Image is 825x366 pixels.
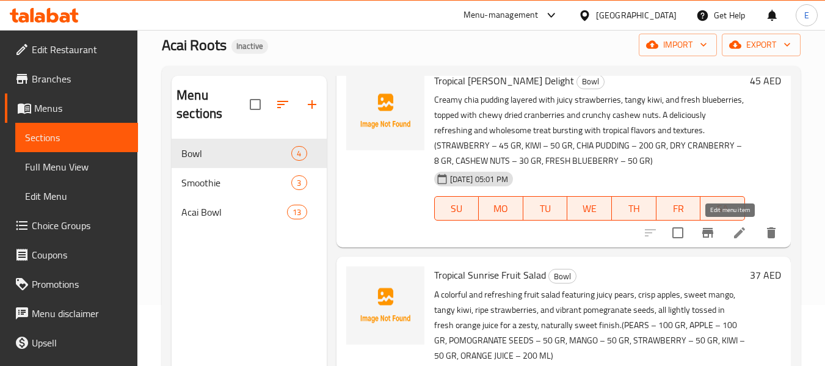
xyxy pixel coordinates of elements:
[549,269,576,284] span: Bowl
[32,335,128,350] span: Upsell
[231,39,268,54] div: Inactive
[434,287,745,364] p: A colorful and refreshing fruit salad featuring juicy pears, crisp apples, sweet mango, tangy kiw...
[665,220,691,246] span: Select to update
[15,181,138,211] a: Edit Menu
[434,196,479,221] button: SU
[34,101,128,115] span: Menus
[705,200,740,218] span: SA
[434,266,546,284] span: Tropical Sunrise Fruit Salad
[242,92,268,117] span: Select all sections
[722,34,801,56] button: export
[5,299,138,328] a: Menu disclaimer
[479,196,523,221] button: MO
[346,266,424,345] img: Tropical Sunrise Fruit Salad
[567,196,612,221] button: WE
[181,146,291,161] span: Bowl
[288,207,306,218] span: 13
[5,64,138,93] a: Branches
[5,35,138,64] a: Edit Restaurant
[268,90,297,119] span: Sort sections
[25,189,128,203] span: Edit Menu
[287,205,307,219] div: items
[639,34,717,56] button: import
[162,31,227,59] span: Acai Roots
[596,9,677,22] div: [GEOGRAPHIC_DATA]
[463,8,539,23] div: Menu-management
[445,174,513,185] span: [DATE] 05:01 PM
[434,71,574,90] span: Tropical [PERSON_NAME] Delight
[612,196,656,221] button: TH
[523,196,568,221] button: TU
[176,86,249,123] h2: Menu sections
[172,168,326,197] div: Smoothie3
[649,37,707,53] span: import
[5,269,138,299] a: Promotions
[32,71,128,86] span: Branches
[181,205,287,219] span: Acai Bowl
[656,196,701,221] button: FR
[181,175,291,190] span: Smoothie
[693,218,722,247] button: Branch-specific-item
[750,266,781,284] h6: 37 AED
[292,148,306,159] span: 4
[172,197,326,227] div: Acai Bowl13
[572,200,607,218] span: WE
[440,200,474,218] span: SU
[617,200,652,218] span: TH
[32,218,128,233] span: Choice Groups
[25,159,128,174] span: Full Menu View
[292,177,306,189] span: 3
[291,175,307,190] div: items
[172,139,326,168] div: Bowl4
[32,247,128,262] span: Coupons
[32,42,128,57] span: Edit Restaurant
[750,72,781,89] h6: 45 AED
[15,152,138,181] a: Full Menu View
[231,41,268,51] span: Inactive
[528,200,563,218] span: TU
[434,92,745,169] p: Creamy chia pudding layered with juicy strawberries, tangy kiwi, and fresh blueberries, topped wi...
[548,269,576,284] div: Bowl
[576,75,605,89] div: Bowl
[32,277,128,291] span: Promotions
[661,200,696,218] span: FR
[577,75,604,89] span: Bowl
[5,211,138,240] a: Choice Groups
[484,200,518,218] span: MO
[757,218,786,247] button: delete
[346,72,424,150] img: Tropical Berry Chia Delight
[804,9,809,22] span: E
[5,93,138,123] a: Menus
[5,328,138,357] a: Upsell
[172,134,326,232] nav: Menu sections
[291,146,307,161] div: items
[32,306,128,321] span: Menu disclaimer
[297,90,327,119] button: Add section
[15,123,138,152] a: Sections
[25,130,128,145] span: Sections
[5,240,138,269] a: Coupons
[732,37,791,53] span: export
[700,196,745,221] button: SA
